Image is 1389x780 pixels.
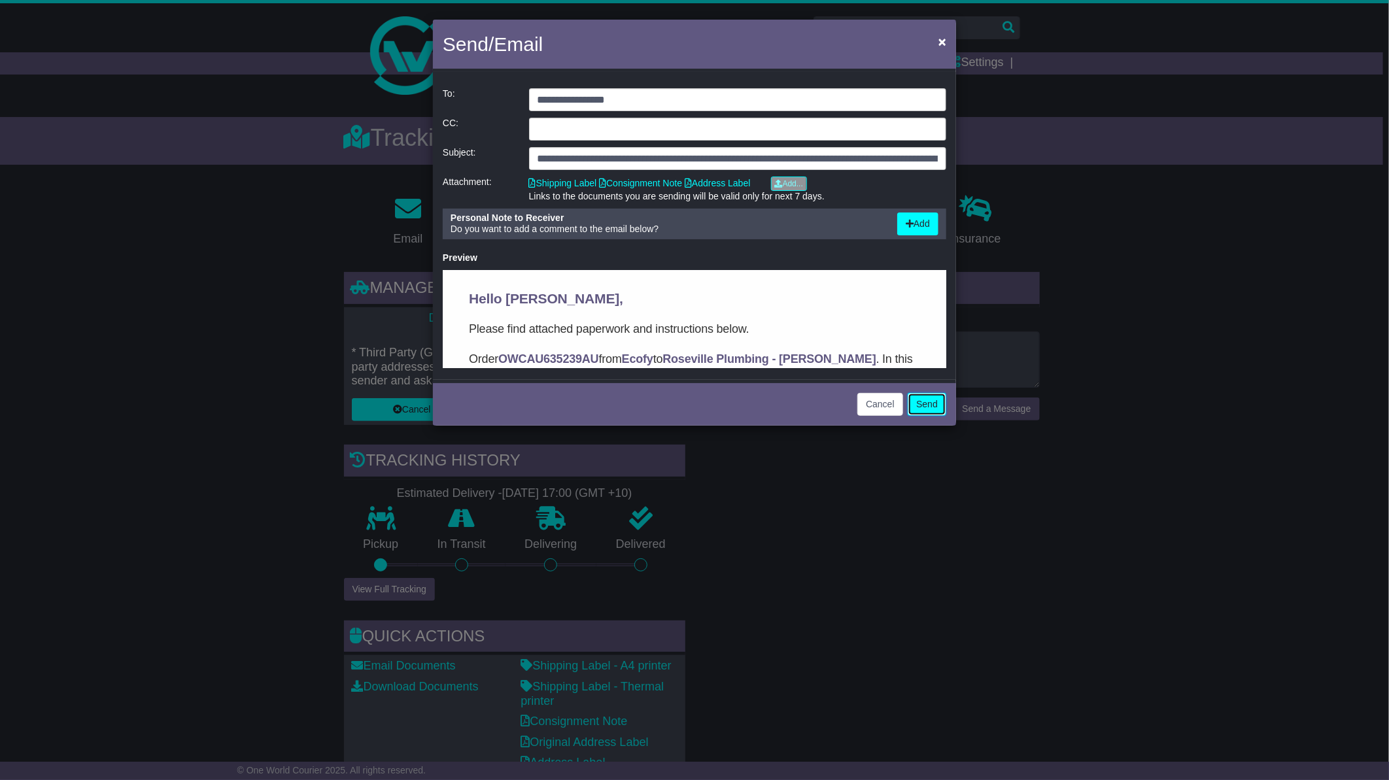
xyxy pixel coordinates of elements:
[443,252,946,263] div: Preview
[771,177,807,191] a: Add...
[444,212,891,235] div: Do you want to add a comment to the email below?
[436,88,523,111] div: To:
[26,50,477,68] p: Please find attached paperwork and instructions below.
[436,177,523,202] div: Attachment:
[26,80,477,116] p: Order from to . In this email you’ll find important information about your order, and what you ne...
[932,28,953,55] button: Close
[529,191,946,202] div: Links to the documents you are sending will be valid only for next 7 days.
[599,178,682,188] a: Consignment Note
[220,82,433,95] strong: Roseville Plumbing - [PERSON_NAME]
[897,212,938,235] button: Add
[436,147,523,170] div: Subject:
[908,393,946,416] button: Send
[685,178,751,188] a: Address Label
[443,29,543,59] h4: Send/Email
[26,21,180,36] span: Hello [PERSON_NAME],
[857,393,903,416] button: Cancel
[529,178,597,188] a: Shipping Label
[451,212,884,224] div: Personal Note to Receiver
[56,82,156,95] strong: OWCAU635239AU
[436,118,523,141] div: CC:
[938,34,946,49] span: ×
[179,82,211,95] strong: Ecofy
